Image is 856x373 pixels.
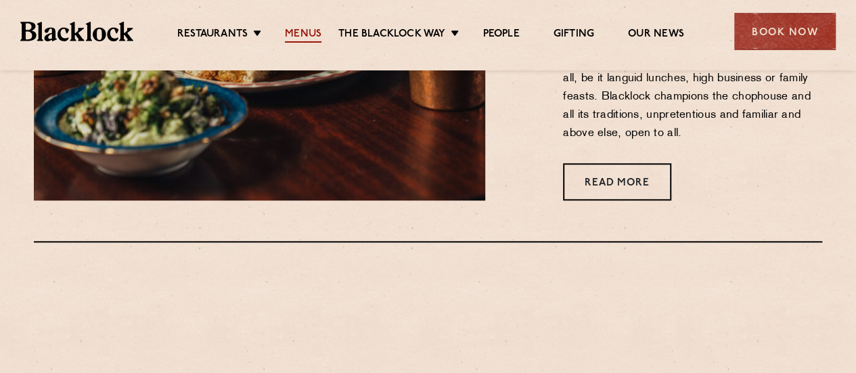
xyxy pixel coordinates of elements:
[628,28,684,43] a: Our News
[177,28,248,43] a: Restaurants
[20,22,133,41] img: BL_Textured_Logo-footer-cropped.svg
[563,163,671,200] a: Read More
[285,28,321,43] a: Menus
[338,28,445,43] a: The Blacklock Way
[482,28,519,43] a: People
[734,13,836,50] div: Book Now
[554,28,594,43] a: Gifting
